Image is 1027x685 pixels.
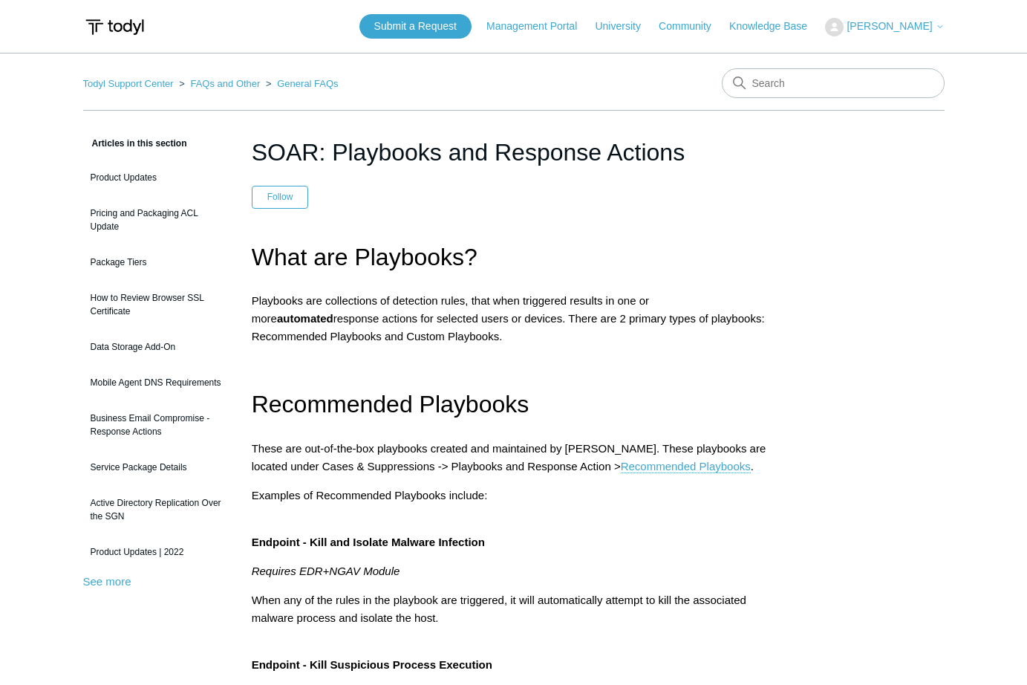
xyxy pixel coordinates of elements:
a: Business Email Compromise - Response Actions [83,404,229,446]
a: Mobile Agent DNS Requirements [83,369,229,397]
a: See more [83,575,131,588]
strong: automated [277,312,333,325]
a: Service Package Details [83,453,229,481]
span: Endpoint - Kill Suspicious Process Execution [252,658,492,671]
a: Management Portal [486,19,592,34]
a: Knowledge Base [729,19,822,34]
span: These are out-of-the-box playbooks created and maintained by [PERSON_NAME]. These playbooks are l... [252,442,766,473]
a: FAQs and Other [190,78,260,89]
span: Articles in this section [83,138,187,149]
a: Package Tiers [83,248,229,276]
span: When any of the rules in the playbook are triggered, it will automatically attempt to kill the as... [252,594,746,624]
button: Follow Article [252,186,309,208]
a: University [595,19,655,34]
a: Todyl Support Center [83,78,174,89]
input: Search [722,68,945,98]
li: FAQs and Other [176,78,263,89]
img: Todyl Support Center Help Center home page [83,13,146,41]
a: Community [659,19,726,34]
a: General FAQs [277,78,338,89]
em: Requires EDR+NGAV Module [252,565,400,577]
li: General FAQs [263,78,339,89]
a: Pricing and Packaging ACL Update [83,199,229,241]
a: Active Directory Replication Over the SGN [83,489,229,530]
a: Product Updates | 2022 [83,538,229,566]
span: Endpoint - Kill and Isolate Malware Infection [252,536,485,548]
span: Playbooks are collections of detection rules, that when triggered results in one or more response... [252,294,765,342]
li: Todyl Support Center [83,78,177,89]
span: Recommended Playbooks [252,391,529,418]
span: [PERSON_NAME] [847,20,932,32]
a: Recommended Playbooks [621,460,751,473]
span: What are Playbooks? [252,244,477,270]
a: How to Review Browser SSL Certificate [83,284,229,325]
span: Examples of Recommended Playbooks include: [252,489,488,501]
a: Product Updates [83,163,229,192]
a: Submit a Request [359,14,472,39]
h1: SOAR: Playbooks and Response Actions [252,134,776,170]
a: Data Storage Add-On [83,333,229,361]
button: [PERSON_NAME] [825,18,944,36]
